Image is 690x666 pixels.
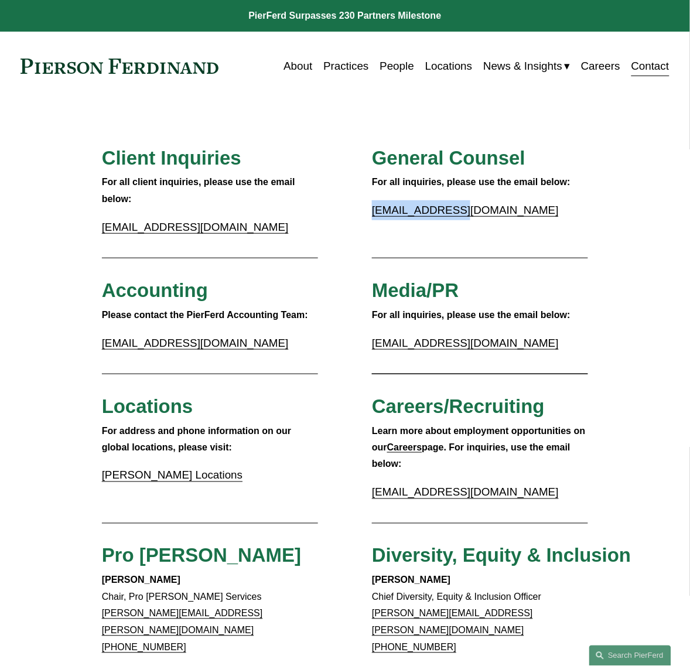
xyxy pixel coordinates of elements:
strong: [PERSON_NAME] [372,575,450,585]
a: [PHONE_NUMBER] [372,643,456,653]
span: Pro [PERSON_NAME] [102,545,302,566]
span: Diversity, Equity & Inclusion [372,545,631,566]
strong: For all inquiries, please use the email below: [372,177,571,187]
a: Contact [631,55,669,77]
strong: page. For inquiries, use the email below: [372,442,573,469]
p: Chief Diversity, Equity & Inclusion Officer [372,572,588,657]
a: folder dropdown [483,55,570,77]
a: Careers [387,442,422,452]
a: [EMAIL_ADDRESS][DOMAIN_NAME] [372,486,559,498]
a: [PERSON_NAME] Locations [102,469,242,481]
a: Locations [425,55,473,77]
a: [EMAIL_ADDRESS][DOMAIN_NAME] [372,337,559,349]
a: [EMAIL_ADDRESS][DOMAIN_NAME] [102,337,289,349]
span: News & Insights [483,56,562,76]
a: [PERSON_NAME][EMAIL_ADDRESS][PERSON_NAME][DOMAIN_NAME] [102,609,263,636]
a: [PHONE_NUMBER] [102,643,186,653]
strong: For all client inquiries, please use the email below: [102,177,298,204]
a: Practices [323,55,368,77]
strong: Learn more about employment opportunities on our [372,426,588,453]
span: Media/PR [372,279,459,301]
span: Locations [102,395,193,417]
a: Careers [581,55,620,77]
a: Search this site [589,645,671,666]
span: General Counsel [372,147,525,169]
a: [PERSON_NAME][EMAIL_ADDRESS][PERSON_NAME][DOMAIN_NAME] [372,609,533,636]
strong: For all inquiries, please use the email below: [372,310,571,320]
a: [EMAIL_ADDRESS][DOMAIN_NAME] [102,221,289,233]
span: Client Inquiries [102,147,241,169]
a: About [283,55,312,77]
span: Careers/Recruiting [372,395,545,417]
strong: [PERSON_NAME] [102,575,180,585]
strong: Please contact the PierFerd Accounting Team: [102,310,308,320]
p: Chair, Pro [PERSON_NAME] Services [102,572,318,657]
span: Accounting [102,279,208,301]
a: People [380,55,415,77]
a: [EMAIL_ADDRESS][DOMAIN_NAME] [372,204,559,216]
strong: For address and phone information on our global locations, please visit: [102,426,294,453]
